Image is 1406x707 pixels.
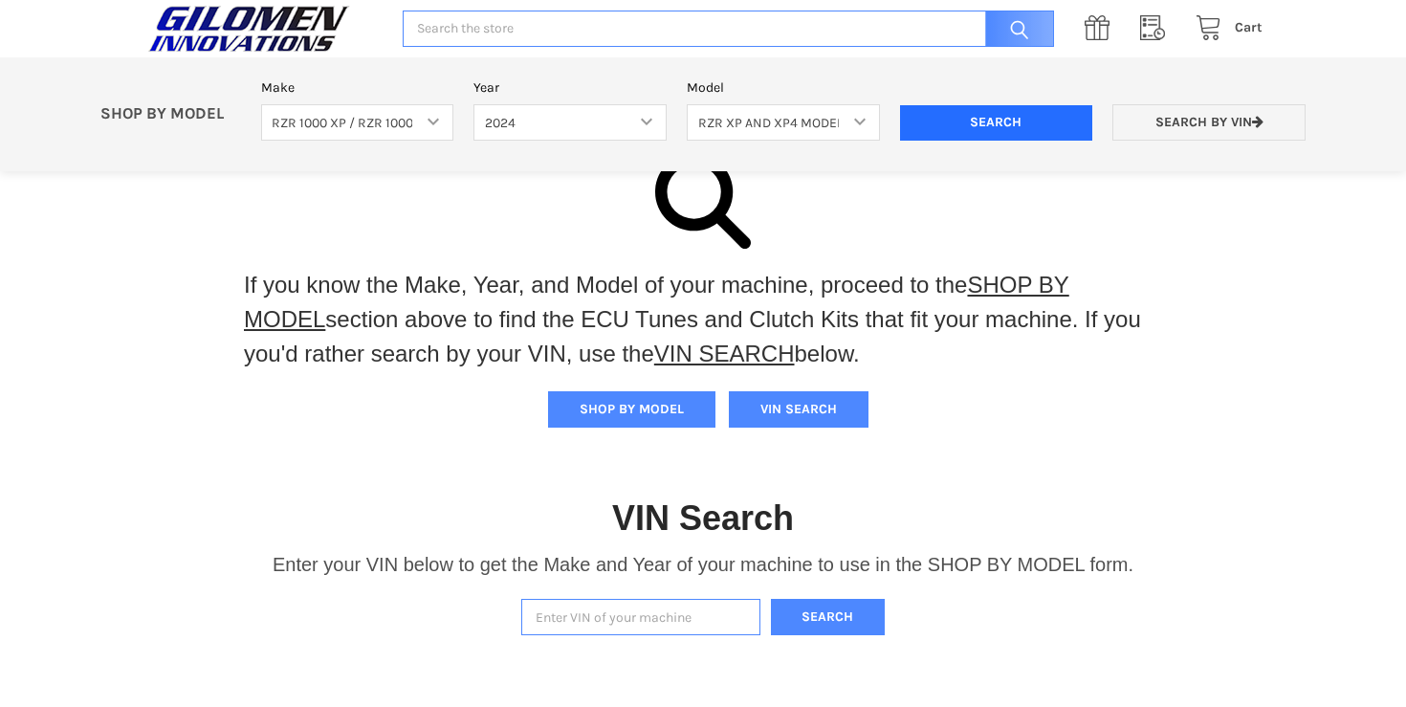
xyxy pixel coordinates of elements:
[1235,19,1263,35] span: Cart
[143,5,383,53] a: GILOMEN INNOVATIONS
[244,268,1162,371] p: If you know the Make, Year, and Model of your machine, proceed to the section above to find the E...
[521,599,760,636] input: Enter VIN of your machine
[261,77,454,98] label: Make
[729,391,868,428] button: VIN SEARCH
[473,77,667,98] label: Year
[976,11,1054,48] input: Search
[548,391,715,428] button: SHOP BY MODEL
[1185,16,1263,40] a: Cart
[403,11,1054,48] input: Search the store
[771,599,886,636] button: Search
[687,77,880,98] label: Model
[273,550,1133,579] p: Enter your VIN below to get the Make and Year of your machine to use in the SHOP BY MODEL form.
[1112,104,1306,142] a: Search by VIN
[612,497,794,540] h1: VIN Search
[143,5,354,53] img: GILOMEN INNOVATIONS
[244,272,1069,332] a: SHOP BY MODEL
[900,105,1093,142] input: Search
[654,341,795,366] a: VIN SEARCH
[91,104,252,124] p: SHOP BY MODEL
